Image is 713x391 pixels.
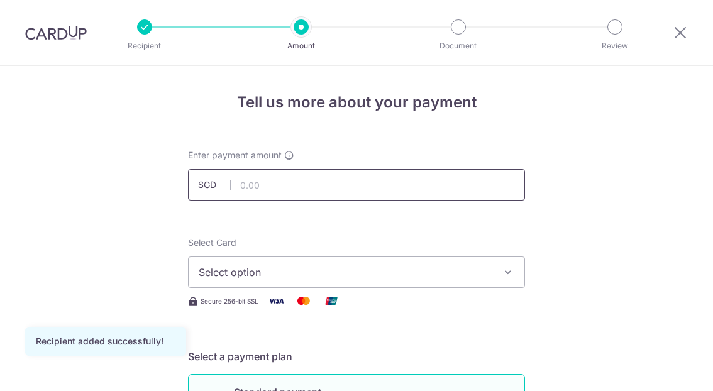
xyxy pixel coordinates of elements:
[188,349,525,364] h5: Select a payment plan
[199,265,492,280] span: Select option
[568,40,661,52] p: Review
[319,293,344,309] img: Union Pay
[188,91,525,114] h4: Tell us more about your payment
[188,237,236,248] span: translation missing: en.payables.payment_networks.credit_card.summary.labels.select_card
[291,293,316,309] img: Mastercard
[98,40,191,52] p: Recipient
[201,296,258,306] span: Secure 256-bit SSL
[255,40,348,52] p: Amount
[198,179,231,191] span: SGD
[188,256,525,288] button: Select option
[29,9,55,20] span: Help
[412,40,505,52] p: Document
[188,169,525,201] input: 0.00
[25,25,87,40] img: CardUp
[188,149,282,162] span: Enter payment amount
[36,335,175,348] div: Recipient added successfully!
[263,293,289,309] img: Visa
